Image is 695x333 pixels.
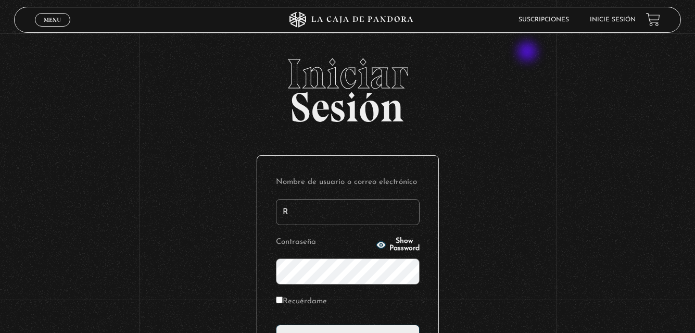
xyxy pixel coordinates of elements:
span: Cerrar [40,26,65,33]
a: View your shopping cart [646,13,660,27]
label: Recuérdame [276,294,327,310]
button: Show Password [376,238,420,252]
label: Contraseña [276,235,373,251]
a: Suscripciones [519,17,569,23]
label: Nombre de usuario o correo electrónico [276,175,420,191]
h2: Sesión [14,53,681,120]
a: Inicie sesión [590,17,636,23]
span: Menu [44,17,61,23]
span: Iniciar [14,53,681,95]
input: Recuérdame [276,297,283,303]
span: Show Password [389,238,420,252]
